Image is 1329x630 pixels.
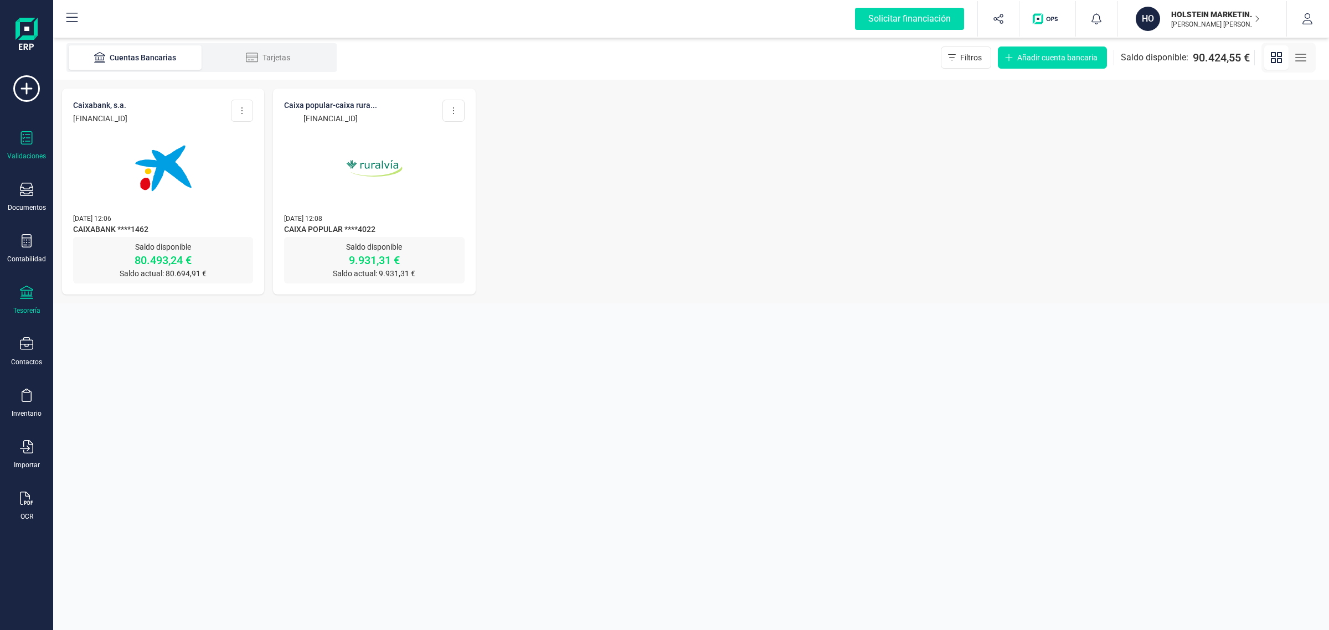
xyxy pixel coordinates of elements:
[1033,13,1062,24] img: Logo de OPS
[8,203,46,212] div: Documentos
[998,47,1107,69] button: Añadir cuenta bancaria
[1121,51,1188,64] span: Saldo disponible:
[855,8,964,30] div: Solicitar financiación
[73,268,253,279] p: Saldo actual: 80.694,91 €
[12,409,42,418] div: Inventario
[1171,9,1260,20] p: HOLSTEIN MARKETING SL
[284,215,322,223] span: [DATE] 12:08
[13,306,40,315] div: Tesorería
[842,1,977,37] button: Solicitar financiación
[960,52,982,63] span: Filtros
[20,512,33,521] div: OCR
[73,252,253,268] p: 80.493,24 €
[7,255,46,264] div: Contabilidad
[1136,7,1160,31] div: HO
[224,52,312,63] div: Tarjetas
[284,224,464,237] span: CAIXA POPULAR ****4022
[14,461,40,469] div: Importar
[73,113,127,124] p: [FINANCIAL_ID]
[284,100,377,111] p: CAIXA POPULAR-CAIXA RURA...
[73,215,111,223] span: [DATE] 12:06
[11,358,42,366] div: Contactos
[73,241,253,252] p: Saldo disponible
[73,100,127,111] p: CAIXABANK, S.A.
[1131,1,1273,37] button: HOHOLSTEIN MARKETING SL[PERSON_NAME] [PERSON_NAME]
[284,113,377,124] p: [FINANCIAL_ID]
[1017,52,1098,63] span: Añadir cuenta bancaria
[1171,20,1260,29] p: [PERSON_NAME] [PERSON_NAME]
[7,152,46,161] div: Validaciones
[284,252,464,268] p: 9.931,31 €
[941,47,991,69] button: Filtros
[16,18,38,53] img: Logo Finanedi
[284,268,464,279] p: Saldo actual: 9.931,31 €
[284,241,464,252] p: Saldo disponible
[91,52,179,63] div: Cuentas Bancarias
[1193,50,1250,65] span: 90.424,55 €
[1026,1,1069,37] button: Logo de OPS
